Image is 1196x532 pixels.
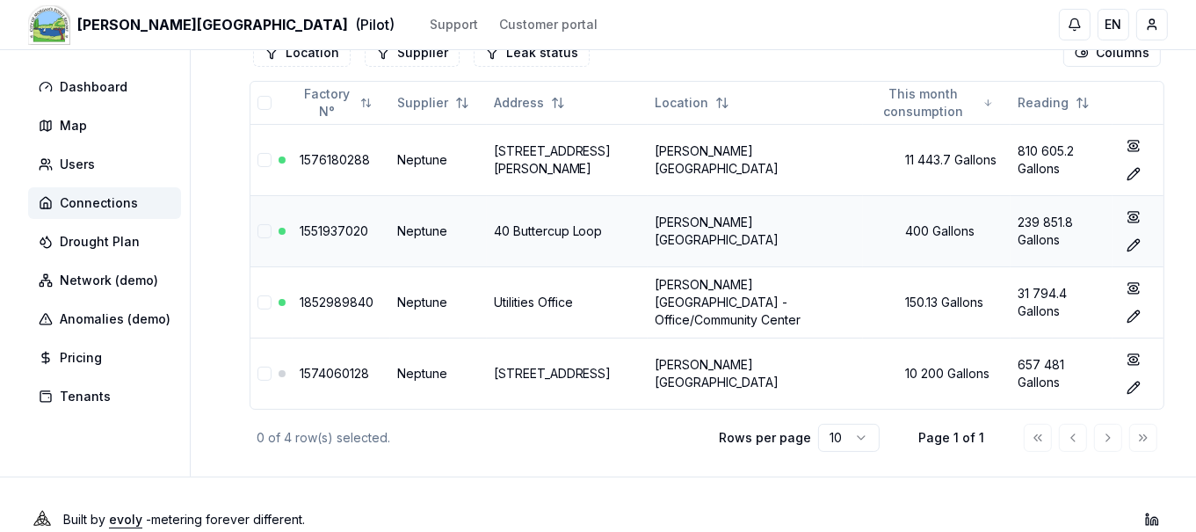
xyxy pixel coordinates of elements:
[300,366,369,381] a: 1574060128
[257,367,272,381] button: Select row
[390,124,487,195] td: Neptune
[365,39,460,67] button: Filter rows
[1018,285,1106,320] div: 31 794.4 Gallons
[870,294,1004,311] div: 150.13 Gallons
[494,94,544,112] span: Address
[253,39,351,67] button: Filter rows
[655,94,708,112] span: Location
[494,143,612,176] a: [STREET_ADDRESS][PERSON_NAME]
[644,89,740,117] button: Not sorted. Click to sort ascending.
[300,85,353,120] span: Factory N°
[908,429,996,447] div: Page 1 of 1
[28,71,188,103] a: Dashboard
[870,222,1004,240] div: 400 Gallons
[60,156,95,173] span: Users
[60,194,138,212] span: Connections
[1018,356,1106,391] div: 657 481 Gallons
[28,342,188,374] a: Pricing
[300,295,373,310] a: 1852989840
[1007,89,1100,117] button: Not sorted. Click to sort ascending.
[28,110,188,142] a: Map
[355,14,395,35] span: (Pilot)
[257,96,272,110] button: Select all
[77,14,348,35] span: [PERSON_NAME][GEOGRAPHIC_DATA]
[1063,39,1161,67] button: Toggle columns
[28,265,188,296] a: Network (demo)
[430,16,478,33] a: Support
[499,16,598,33] a: Customer portal
[1018,94,1069,112] span: Reading
[474,39,590,67] button: Filter rows
[390,195,487,266] td: Neptune
[387,89,480,117] button: Not sorted. Click to sort ascending.
[60,78,127,96] span: Dashboard
[28,226,188,258] a: Drought Plan
[63,507,305,532] p: Built by - metering forever different .
[648,338,863,409] td: [PERSON_NAME][GEOGRAPHIC_DATA]
[397,94,448,112] span: Supplier
[28,303,188,335] a: Anomalies (demo)
[494,295,573,310] a: Utilities Office
[60,349,102,367] span: Pricing
[28,14,395,35] a: [PERSON_NAME][GEOGRAPHIC_DATA](Pilot)
[257,224,272,238] button: Select row
[390,338,487,409] td: Neptune
[289,89,383,117] button: Not sorted. Click to sort ascending.
[859,89,1004,117] button: Sorted descending. Click to sort ascending.
[494,223,603,238] a: 40 Buttercup Loop
[1018,142,1106,178] div: 810 605.2 Gallons
[257,153,272,167] button: Select row
[1018,214,1106,249] div: 239 851.8 Gallons
[494,366,612,381] a: [STREET_ADDRESS]
[390,266,487,338] td: Neptune
[28,149,188,180] a: Users
[257,295,272,310] button: Select row
[870,365,1004,383] div: 10 200 Gallons
[300,152,370,167] a: 1576180288
[60,388,111,405] span: Tenants
[109,512,142,527] a: evoly
[648,266,863,338] td: [PERSON_NAME][GEOGRAPHIC_DATA] - Office/Community Center
[870,151,1004,169] div: 11 443.7 Gallons
[28,4,70,46] img: Morgan's Point Resort Logo
[483,89,576,117] button: Not sorted. Click to sort ascending.
[60,310,170,328] span: Anomalies (demo)
[60,272,158,289] span: Network (demo)
[719,429,811,447] p: Rows per page
[1098,9,1129,40] button: EN
[648,195,863,266] td: [PERSON_NAME][GEOGRAPHIC_DATA]
[60,117,87,135] span: Map
[60,233,140,251] span: Drought Plan
[870,85,976,120] span: This month consumption
[28,187,188,219] a: Connections
[28,381,188,412] a: Tenants
[300,223,368,238] a: 1551937020
[648,124,863,195] td: [PERSON_NAME][GEOGRAPHIC_DATA]
[1105,16,1122,33] span: EN
[257,429,691,447] div: 0 of 4 row(s) selected.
